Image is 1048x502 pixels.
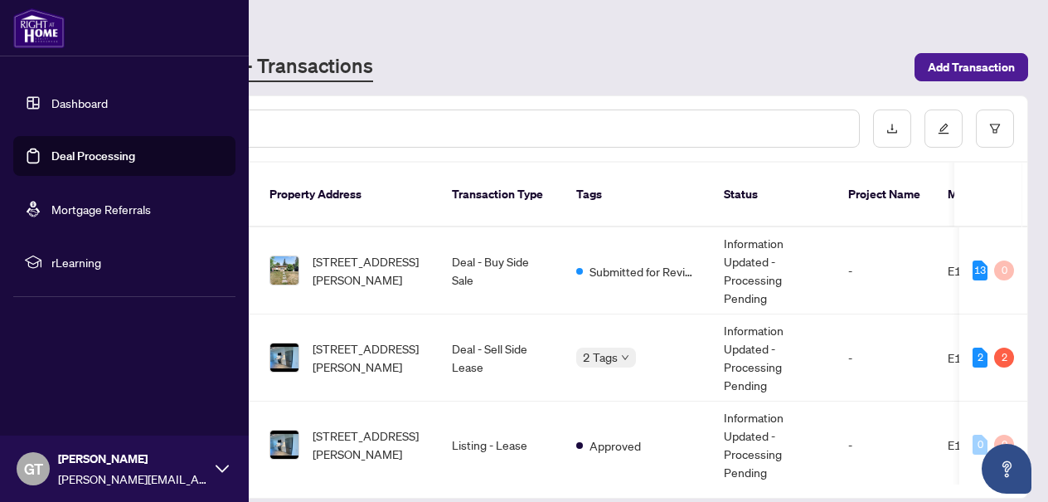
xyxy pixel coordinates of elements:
img: thumbnail-img [270,431,298,459]
button: Open asap [982,444,1031,494]
a: Deal Processing [51,149,135,163]
button: filter [976,110,1014,148]
span: GT [24,457,43,480]
a: Dashboard [51,95,108,110]
a: Mortgage Referrals [51,202,151,217]
td: Deal - Buy Side Sale [439,227,563,314]
img: thumbnail-img [270,256,298,285]
div: 13 [973,261,987,280]
span: rLearning [51,253,224,271]
button: edit [924,110,963,148]
span: [STREET_ADDRESS][PERSON_NAME] [313,252,425,289]
td: - [835,227,934,314]
div: 0 [994,435,1014,455]
div: 2 [994,348,1014,368]
td: - [835,314,934,402]
div: 2 [973,348,987,368]
span: 2 Tags [583,348,618,367]
th: Status [711,163,835,227]
span: Submitted for Review [589,262,697,280]
td: Listing - Lease [439,402,563,489]
div: 0 [994,261,1014,280]
span: [STREET_ADDRESS][PERSON_NAME] [313,426,425,463]
img: thumbnail-img [270,344,298,372]
span: [PERSON_NAME] [58,450,207,468]
span: edit [938,123,949,134]
span: download [886,123,898,134]
span: [STREET_ADDRESS][PERSON_NAME] [313,339,425,376]
th: Project Name [835,163,934,227]
td: Information Updated - Processing Pending [711,227,835,314]
img: logo [13,8,65,48]
button: Add Transaction [915,53,1028,81]
td: Information Updated - Processing Pending [711,314,835,402]
span: E12296358 [948,437,1014,452]
td: Information Updated - Processing Pending [711,402,835,489]
div: 0 [973,435,987,455]
span: down [621,353,629,362]
span: E12336458 [948,263,1014,278]
th: Property Address [256,163,439,227]
span: Approved [589,436,641,455]
th: Tags [563,163,711,227]
td: Deal - Sell Side Lease [439,314,563,402]
button: download [873,110,911,148]
td: - [835,402,934,489]
span: E12296358 [948,350,1014,365]
th: MLS # [934,163,1034,227]
span: Add Transaction [928,54,1015,80]
th: Transaction Type [439,163,563,227]
span: filter [989,123,1001,134]
span: [PERSON_NAME][EMAIL_ADDRESS][PERSON_NAME][DOMAIN_NAME] [58,470,207,488]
